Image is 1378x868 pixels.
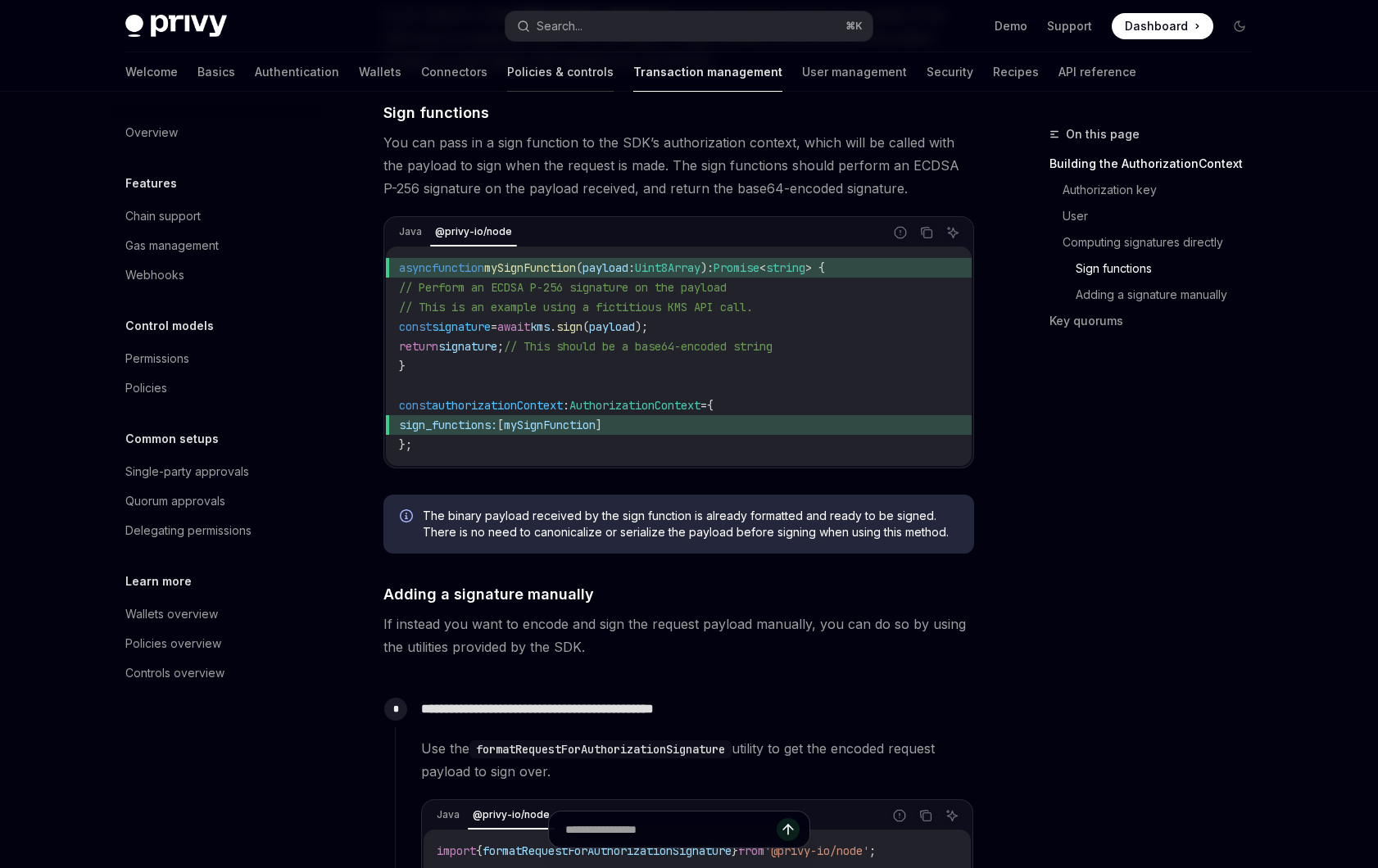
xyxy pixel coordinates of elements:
[125,349,189,368] div: Permissions
[125,491,225,511] div: Quorum approvals
[125,316,214,336] h5: Control models
[125,174,177,193] h5: Features
[576,260,582,275] span: (
[125,236,219,255] div: Gas management
[125,378,167,398] div: Policies
[1125,18,1188,34] span: Dashboard
[550,319,556,334] span: .
[845,20,863,33] span: ⌘ K
[112,629,322,658] a: Policies overview
[383,613,974,658] span: If instead you want to encode and sign the request payload manually, you can do so by using the u...
[635,260,700,275] span: Uint8Array
[530,319,550,334] span: kms
[777,818,800,841] button: Send message
[399,359,406,373] span: }
[700,260,707,275] span: )
[399,319,432,334] span: const
[759,260,766,275] span: <
[805,260,825,275] span: > {
[890,222,911,243] button: Report incorrect code
[1049,308,1266,334] a: Key quorums
[596,418,602,432] span: ]
[497,339,504,354] span: ;
[112,260,322,290] a: Webhooks
[927,52,973,92] a: Security
[394,222,427,242] div: Java
[504,339,773,354] span: // This should be a base64-encoded string
[125,429,219,449] h5: Common setups
[556,319,582,334] span: sign
[766,260,805,275] span: string
[537,16,582,36] div: Search...
[707,260,714,275] span: :
[383,583,594,605] span: Adding a signature manually
[399,300,753,314] span: // This is an example using a fictitious KMS API call.
[399,398,432,413] span: const
[400,509,416,526] svg: Info
[125,52,178,92] a: Welcome
[504,418,596,432] span: mySignFunction
[125,572,192,591] h5: Learn more
[399,339,438,354] span: return
[432,398,563,413] span: authorizationContext
[714,260,759,275] span: Promise
[112,201,322,231] a: Chain support
[438,339,497,354] span: signature
[889,805,910,826] button: Report incorrect code
[359,52,401,92] a: Wallets
[505,11,873,41] button: Search...⌘K
[1063,229,1266,255] a: Computing signatures directly
[497,418,504,432] span: [
[1047,18,1092,34] a: Support
[941,805,963,826] button: Ask AI
[423,508,958,540] span: The binary payload received by the sign function is already formatted and ready to be signed. The...
[942,222,963,243] button: Ask AI
[569,398,700,413] span: AuthorizationContext
[112,658,322,688] a: Controls overview
[1076,282,1266,308] a: Adding a signature manually
[112,118,322,147] a: Overview
[125,521,252,540] div: Delegating permissions
[589,319,635,334] span: payload
[432,319,491,334] span: signature
[915,805,936,826] button: Copy the contents from the code block
[421,52,487,92] a: Connectors
[491,319,497,334] span: =
[633,52,782,92] a: Transaction management
[1226,13,1253,39] button: Toggle dark mode
[383,131,974,200] span: You can pass in a sign function to the SDK’s authorization context, which will be called with the...
[993,52,1039,92] a: Recipes
[421,737,973,783] span: Use the utility to get the encoded request payload to sign over.
[399,418,497,432] span: sign_functions:
[507,52,614,92] a: Policies & controls
[635,319,648,334] span: );
[399,437,412,452] span: };
[469,740,732,758] code: formatRequestForAuthorizationSignature
[399,280,727,295] span: // Perform an ECDSA P-256 signature on the payload
[125,123,178,142] div: Overview
[582,260,628,275] span: payload
[916,222,937,243] button: Copy the contents from the code block
[125,462,249,481] div: Single-party approvals
[112,599,322,629] a: Wallets overview
[1112,13,1213,39] a: Dashboard
[995,18,1027,34] a: Demo
[1063,203,1266,229] a: User
[112,373,322,403] a: Policies
[197,52,235,92] a: Basics
[112,516,322,545] a: Delegating permissions
[563,398,569,413] span: :
[112,457,322,486] a: Single-party approvals
[125,206,201,226] div: Chain support
[700,398,707,413] span: =
[1058,52,1136,92] a: API reference
[383,102,489,124] span: Sign functions
[112,231,322,260] a: Gas management
[1076,255,1266,282] a: Sign functions
[802,52,907,92] a: User management
[497,319,530,334] span: await
[112,344,322,373] a: Permissions
[484,260,576,275] span: mySignFunction
[1049,151,1266,177] a: Building the AuthorizationContext
[1063,177,1266,203] a: Authorization key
